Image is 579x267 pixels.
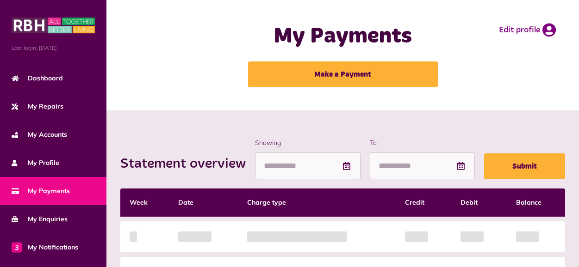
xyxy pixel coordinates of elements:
span: My Accounts [12,130,67,140]
span: 3 [12,242,22,252]
a: Edit profile [499,23,556,37]
span: My Enquiries [12,214,68,224]
span: Last login: [DATE] [12,44,95,52]
a: Make a Payment [248,61,438,87]
h1: My Payments [234,23,452,50]
span: My Repairs [12,102,63,111]
span: My Payments [12,186,70,196]
span: Dashboard [12,73,63,83]
span: My Notifications [12,243,78,252]
img: MyRBH [12,16,95,35]
span: My Profile [12,158,59,168]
